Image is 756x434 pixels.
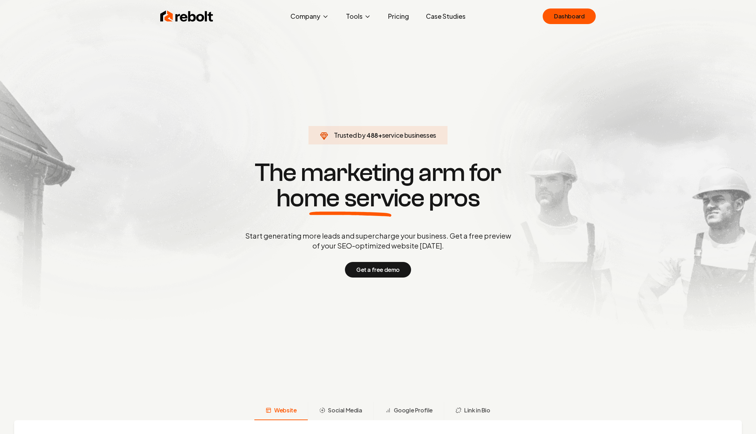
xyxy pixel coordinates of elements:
p: Start generating more leads and supercharge your business. Get a free preview of your SEO-optimiz... [244,231,513,251]
span: Trusted by [334,131,365,139]
button: Website [254,402,308,420]
a: Pricing [382,9,415,23]
a: Case Studies [420,9,471,23]
span: Link in Bio [464,406,490,415]
button: Get a free demo [345,262,411,278]
span: service businesses [382,131,437,139]
span: Google Profile [394,406,433,415]
h1: The marketing arm for pros [208,160,548,211]
button: Google Profile [374,402,444,420]
a: Dashboard [543,8,596,24]
button: Tools [340,9,377,23]
span: Social Media [328,406,362,415]
span: 488 [367,130,378,140]
button: Link in Bio [444,402,502,420]
button: Company [285,9,335,23]
span: + [378,131,382,139]
button: Social Media [308,402,373,420]
img: Rebolt Logo [160,9,213,23]
span: home service [276,185,425,211]
span: Website [274,406,296,415]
